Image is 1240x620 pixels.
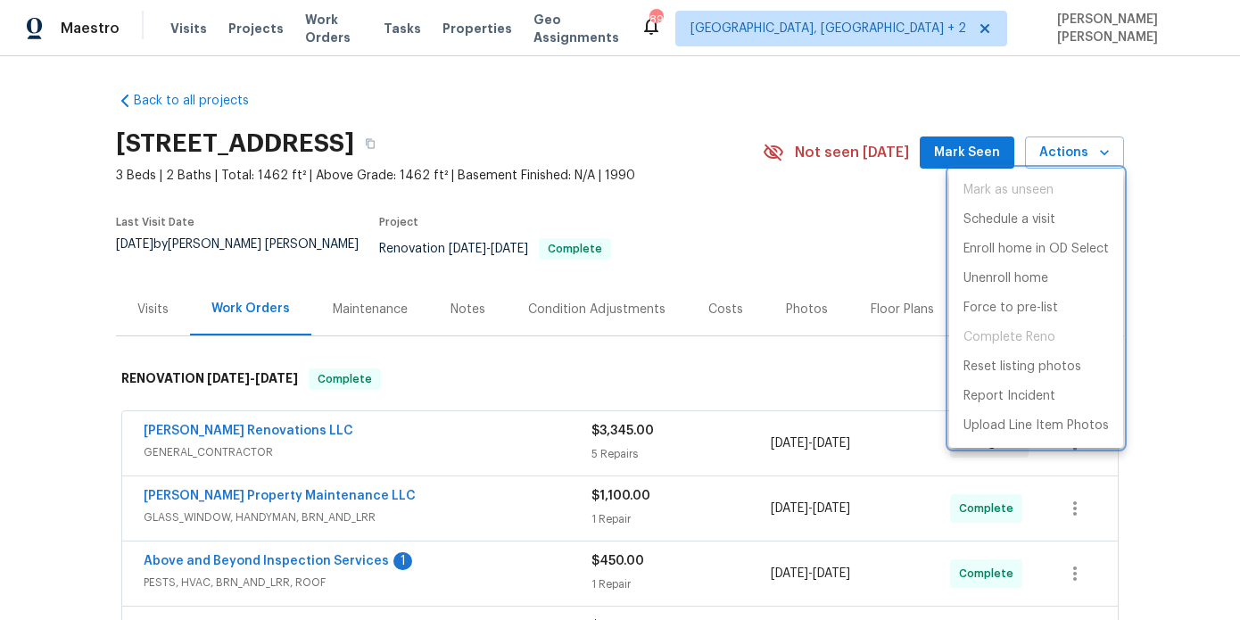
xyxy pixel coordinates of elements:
p: Upload Line Item Photos [963,417,1109,435]
p: Enroll home in OD Select [963,240,1109,259]
span: Project is already completed [949,323,1123,352]
p: Schedule a visit [963,211,1055,229]
p: Reset listing photos [963,358,1081,376]
p: Force to pre-list [963,299,1058,318]
p: Unenroll home [963,269,1048,288]
p: Report Incident [963,387,1055,406]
